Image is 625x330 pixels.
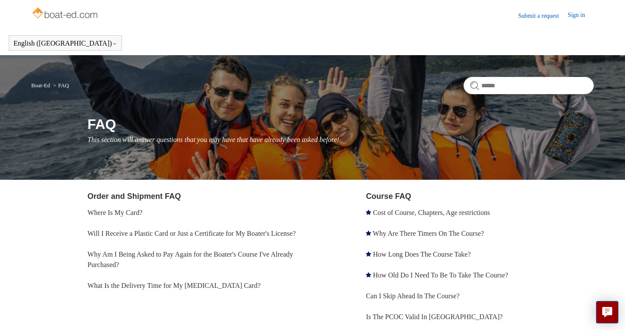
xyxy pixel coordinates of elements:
[31,5,100,23] img: Boat-Ed Help Center home page
[464,77,594,94] input: Search
[88,282,261,289] a: What Is the Delivery Time for My [MEDICAL_DATA] Card?
[88,209,143,216] a: Where Is My Card?
[366,292,460,300] a: Can I Skip Ahead In The Course?
[366,272,371,277] svg: Promoted article
[366,192,411,201] a: Course FAQ
[373,271,508,279] a: How Old Do I Need To Be To Take The Course?
[88,114,594,135] h1: FAQ
[373,251,470,258] a: How Long Does The Course Take?
[31,82,52,89] li: Boat-Ed
[88,230,296,237] a: Will I Receive a Plastic Card or Just a Certificate for My Boater's License?
[366,210,371,215] svg: Promoted article
[88,251,293,268] a: Why Am I Being Asked to Pay Again for the Boater's Course I've Already Purchased?
[13,40,117,47] button: English ([GEOGRAPHIC_DATA])
[596,301,618,323] button: Live chat
[52,82,69,89] li: FAQ
[366,313,503,320] a: Is The PCOC Valid In [GEOGRAPHIC_DATA]?
[366,251,371,257] svg: Promoted article
[568,10,594,21] a: Sign in
[373,209,490,216] a: Cost of Course, Chapters, Age restrictions
[88,192,181,201] a: Order and Shipment FAQ
[31,82,50,89] a: Boat-Ed
[518,11,568,20] a: Submit a request
[366,231,371,236] svg: Promoted article
[88,135,594,145] p: This section will answer questions that you may have that have already been asked before!
[373,230,484,237] a: Why Are There Timers On The Course?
